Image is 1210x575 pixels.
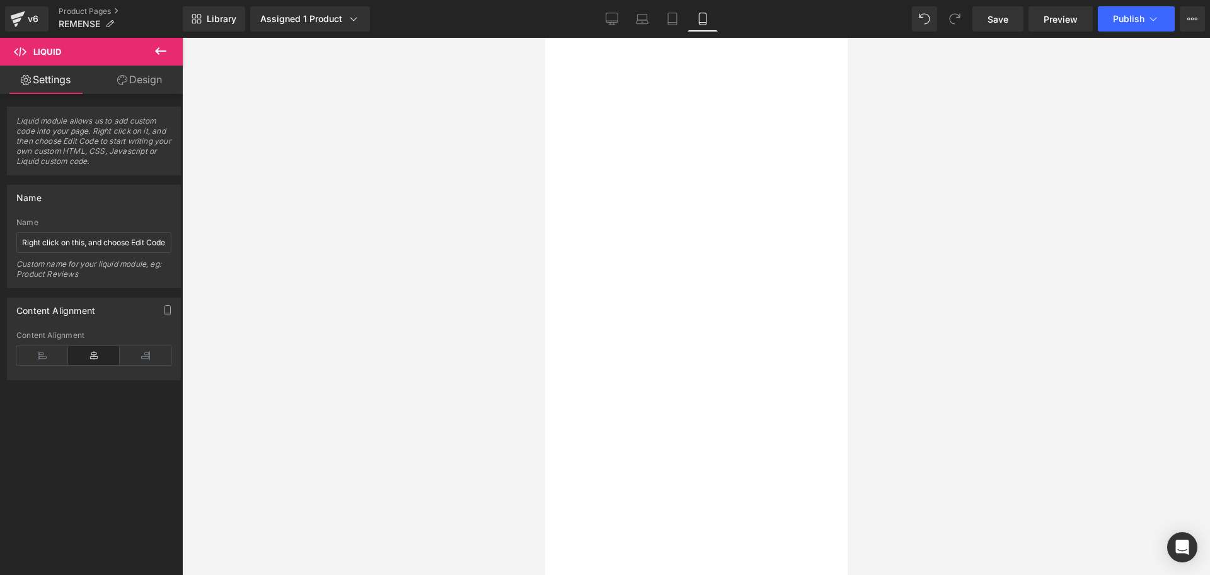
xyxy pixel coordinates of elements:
[16,116,171,175] span: Liquid module allows us to add custom code into your page. Right click on it, and then choose Edi...
[912,6,937,32] button: Undo
[1044,13,1078,26] span: Preview
[207,13,236,25] span: Library
[627,6,657,32] a: Laptop
[183,6,245,32] a: New Library
[16,298,95,316] div: Content Alignment
[1028,6,1093,32] a: Preview
[597,6,627,32] a: Desktop
[59,6,183,16] a: Product Pages
[942,6,967,32] button: Redo
[260,13,360,25] div: Assigned 1 Product
[657,6,688,32] a: Tablet
[16,185,42,203] div: Name
[25,11,41,27] div: v6
[33,47,61,57] span: Liquid
[988,13,1008,26] span: Save
[1113,14,1144,24] span: Publish
[16,259,171,287] div: Custom name for your liquid module, eg: Product Reviews
[5,6,49,32] a: v6
[1180,6,1205,32] button: More
[16,218,171,227] div: Name
[1167,532,1197,562] div: Open Intercom Messenger
[59,19,100,29] span: REMENSE
[94,66,185,94] a: Design
[688,6,718,32] a: Mobile
[16,331,171,340] div: Content Alignment
[1098,6,1175,32] button: Publish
